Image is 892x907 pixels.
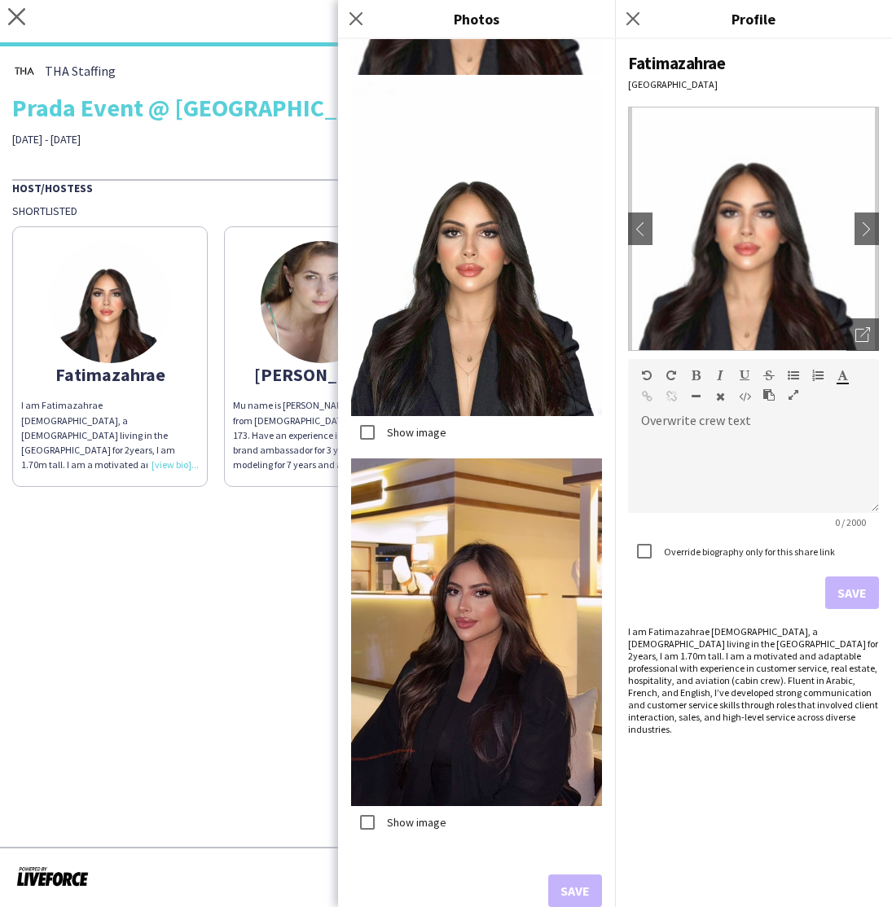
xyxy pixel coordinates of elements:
button: Unordered List [788,369,799,382]
div: [PERSON_NAME] [233,367,411,382]
label: Show image [384,815,446,830]
button: Horizontal Line [690,390,701,403]
img: Powered by Liveforce [16,865,89,887]
div: Fatimazahrae [21,367,199,382]
img: thumb-68385be579bb7.jpeg [49,241,171,363]
button: Underline [739,369,750,382]
button: HTML Code [739,390,750,403]
div: Open photos pop-in [846,318,879,351]
img: thumb-c81188cb-bbe9-4195-9684-2cc1dfbddcbc.jpg [261,241,383,363]
button: Fullscreen [788,388,799,401]
button: Undo [641,369,653,382]
img: Crew photo 1067930 [351,81,602,416]
div: I am Fatimazahrae [DEMOGRAPHIC_DATA], a [DEMOGRAPHIC_DATA] living in the [GEOGRAPHIC_DATA] for 2y... [21,398,199,472]
div: Host/Hostess [12,179,880,195]
button: Text Color [837,369,848,382]
label: Override biography only for this share link [661,546,835,558]
button: Bold [690,369,701,382]
h3: Profile [615,8,892,29]
img: thumb-0b1c4840-441c-4cf7-bc0f-fa59e8b685e2..jpg [12,59,37,83]
img: Crew avatar or photo [628,107,879,351]
span: 0 / 2000 [822,516,879,528]
div: Prada Event @ [GEOGRAPHIC_DATA] [12,95,880,120]
button: Ordered List [812,369,824,382]
span: THA Staffing [45,64,116,78]
button: Clear Formatting [714,390,726,403]
div: I am Fatimazahrae [DEMOGRAPHIC_DATA], a [DEMOGRAPHIC_DATA] living in the [GEOGRAPHIC_DATA] for 2y... [628,625,879,735]
button: Italic [714,369,726,382]
img: Crew photo 1067931 [351,458,602,806]
div: [GEOGRAPHIC_DATA] [628,78,879,90]
div: Mu name is [PERSON_NAME] and I am from [DEMOGRAPHIC_DATA]. My height is 173. Have an experience i... [233,398,411,472]
div: [DATE] - [DATE] [12,132,316,147]
div: Fatimazahrae [628,52,879,74]
label: Show image [384,425,446,440]
button: Strikethrough [763,369,775,382]
button: Paste as plain text [763,388,775,401]
button: Redo [666,369,677,382]
h3: Photos [338,8,615,29]
div: Shortlisted [12,204,880,218]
